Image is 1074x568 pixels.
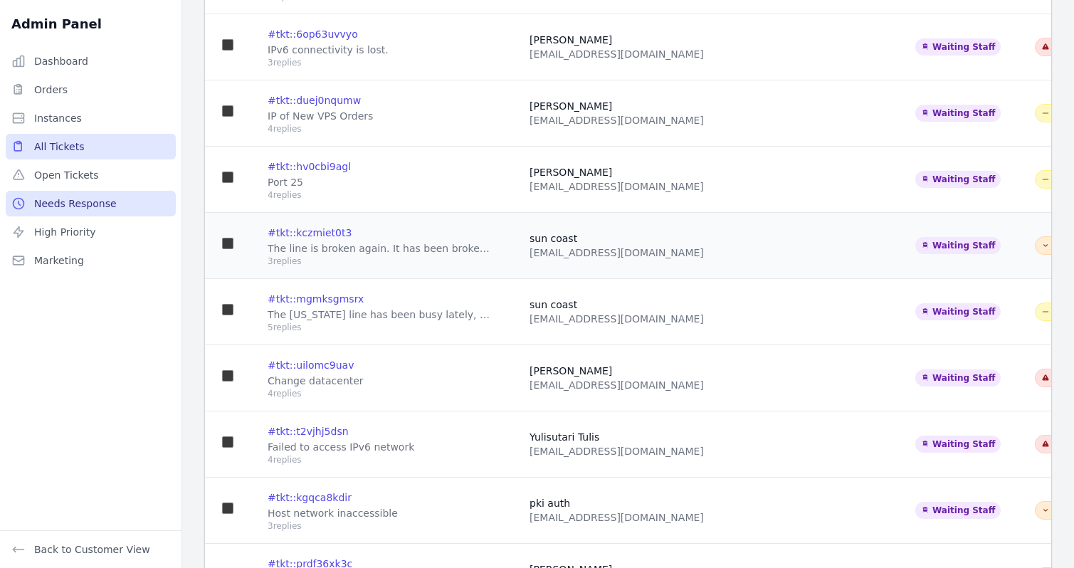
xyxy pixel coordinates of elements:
[268,520,398,532] div: 3 replies
[268,159,351,174] button: #tkt::hv0cbi9agl
[268,358,354,372] button: #tkt::uilomc9uav
[6,77,176,102] a: Orders
[6,162,176,188] a: Open Tickets
[915,369,1001,386] span: Waiting Staff
[915,38,1001,56] span: Waiting Staff
[11,14,102,34] h2: Admin Panel
[530,364,881,378] div: [PERSON_NAME]
[530,510,881,525] div: [EMAIL_ADDRESS][DOMAIN_NAME]
[268,322,495,333] div: 5 replies
[268,241,495,256] div: The line is broken again. It has been broken frequently for the past six months.
[530,298,881,312] div: sun coast
[530,179,881,194] div: [EMAIL_ADDRESS][DOMAIN_NAME]
[530,246,881,260] div: [EMAIL_ADDRESS][DOMAIN_NAME]
[915,303,1001,320] span: Waiting Staff
[268,388,364,399] div: 4 replies
[530,378,881,392] div: [EMAIL_ADDRESS][DOMAIN_NAME]
[915,105,1001,122] span: Waiting Staff
[530,312,881,326] div: [EMAIL_ADDRESS][DOMAIN_NAME]
[268,424,349,438] button: #tkt::t2vjhj5dsn
[268,93,361,107] button: #tkt::duej0nqumw
[268,109,373,123] div: IP of New VPS Orders
[268,27,358,41] button: #tkt::6op63uvvyo
[915,436,1001,453] span: Waiting Staff
[268,57,389,68] div: 3 replies
[268,123,373,135] div: 4 replies
[268,256,495,267] div: 3 replies
[6,48,176,74] a: Dashboard
[6,105,176,131] a: Instances
[915,502,1001,519] span: Waiting Staff
[11,542,150,557] a: Back to Customer View
[268,307,495,322] div: The [US_STATE] line has been busy lately, and now this line [TECHNICAL_ID] is the only one that i...
[915,237,1001,254] span: Waiting Staff
[268,454,414,466] div: 4 replies
[530,33,881,47] div: [PERSON_NAME]
[6,191,176,216] a: Needs Response
[268,440,414,454] div: Failed to access IPv6 network
[530,99,881,113] div: [PERSON_NAME]
[530,113,881,127] div: [EMAIL_ADDRESS][DOMAIN_NAME]
[268,506,398,520] div: Host network inaccessible
[530,231,881,246] div: sun coast
[530,47,881,61] div: [EMAIL_ADDRESS][DOMAIN_NAME]
[268,175,351,189] div: Port 25
[268,490,352,505] button: #tkt::kgqca8kdir
[530,165,881,179] div: [PERSON_NAME]
[268,43,389,57] div: IPv6 connectivity is lost.
[6,248,176,273] a: Marketing
[268,292,364,306] button: #tkt::mgmksgmsrx
[530,444,881,458] div: [EMAIL_ADDRESS][DOMAIN_NAME]
[6,134,176,159] a: All Tickets
[530,430,881,444] div: Yulisutari Tulis
[6,219,176,245] a: High Priority
[268,374,364,388] div: Change datacenter
[530,496,881,510] div: pki auth
[915,171,1001,188] span: Waiting Staff
[268,226,352,240] button: #tkt::kczmiet0t3
[268,189,351,201] div: 4 replies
